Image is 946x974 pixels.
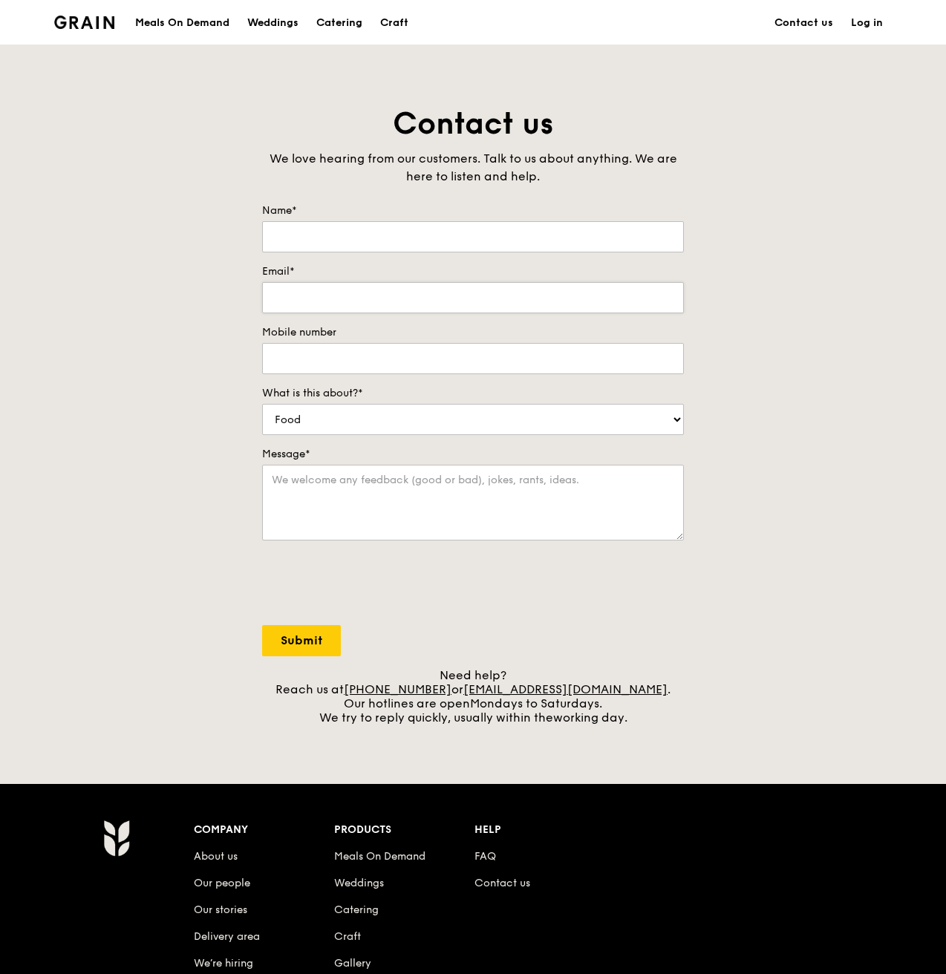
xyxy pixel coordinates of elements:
[194,877,250,889] a: Our people
[334,877,384,889] a: Weddings
[307,1,371,45] a: Catering
[262,203,684,218] label: Name*
[194,903,247,916] a: Our stories
[194,930,260,943] a: Delivery area
[194,850,238,863] a: About us
[262,264,684,279] label: Email*
[766,1,842,45] a: Contact us
[334,903,379,916] a: Catering
[842,1,892,45] a: Log in
[474,850,496,863] a: FAQ
[262,386,684,401] label: What is this about?*
[103,820,129,857] img: Grain
[54,16,114,29] img: Grain
[262,447,684,462] label: Message*
[194,957,253,970] a: We’re hiring
[238,1,307,45] a: Weddings
[262,150,684,186] div: We love hearing from our customers. Talk to us about anything. We are here to listen and help.
[553,710,627,725] span: working day.
[262,325,684,340] label: Mobile number
[262,104,684,144] h1: Contact us
[334,820,474,840] div: Products
[371,1,417,45] a: Craft
[316,1,362,45] div: Catering
[135,1,229,45] div: Meals On Demand
[262,555,488,613] iframe: reCAPTCHA
[380,1,408,45] div: Craft
[262,625,341,656] input: Submit
[334,930,361,943] a: Craft
[262,668,684,725] div: Need help? Reach us at or . Our hotlines are open We try to reply quickly, usually within the
[194,820,334,840] div: Company
[334,850,425,863] a: Meals On Demand
[344,682,451,696] a: [PHONE_NUMBER]
[334,957,371,970] a: Gallery
[474,820,615,840] div: Help
[470,696,602,710] span: Mondays to Saturdays.
[474,877,530,889] a: Contact us
[247,1,299,45] div: Weddings
[463,682,668,696] a: [EMAIL_ADDRESS][DOMAIN_NAME]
